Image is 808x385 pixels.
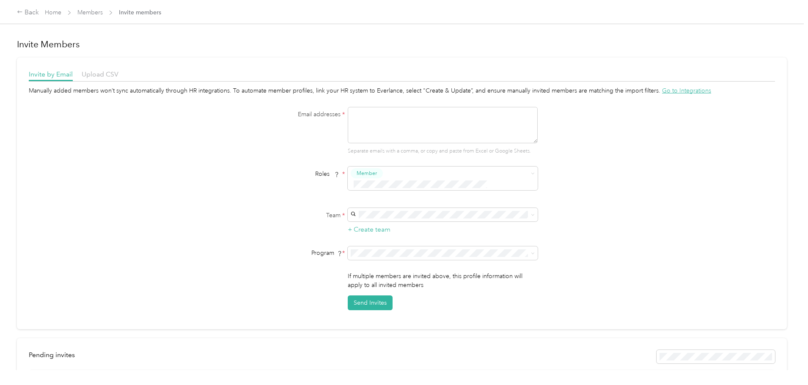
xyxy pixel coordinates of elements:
span: Roles [312,167,342,180]
p: If multiple members are invited above, this profile information will apply to all invited members [348,272,538,289]
button: Send Invites [348,295,393,310]
p: Separate emails with a comma, or copy and paste from Excel or Google Sheets. [348,147,538,155]
div: Manually added members won’t sync automatically through HR integrations. To automate member profi... [29,86,775,95]
a: Home [45,9,61,16]
span: Invite members [119,8,161,17]
span: Invite by Email [29,70,73,78]
div: left-menu [29,350,81,363]
label: Team [239,211,345,220]
div: Back [17,8,39,18]
button: Member [351,168,383,179]
span: Go to Integrations [662,87,711,94]
label: Email addresses [239,110,345,119]
iframe: Everlance-gr Chat Button Frame [761,338,808,385]
span: Member [357,169,377,177]
div: Resend all invitations [657,350,775,363]
span: Pending invites [29,351,75,359]
button: + Create team [348,224,390,235]
h1: Invite Members [17,38,787,50]
a: Members [77,9,103,16]
div: info-bar [29,350,775,363]
div: Program [239,248,345,257]
span: Upload CSV [82,70,118,78]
